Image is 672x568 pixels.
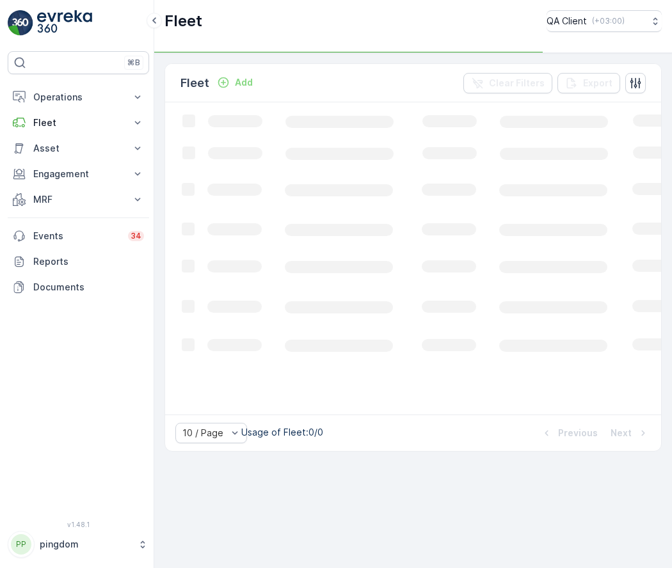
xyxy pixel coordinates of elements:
[37,10,92,36] img: logo_light-DOdMpM7g.png
[33,193,124,206] p: MRF
[8,187,149,212] button: MRF
[8,110,149,136] button: Fleet
[557,73,620,93] button: Export
[127,58,140,68] p: ⌘B
[8,521,149,528] span: v 1.48.1
[609,425,651,441] button: Next
[8,84,149,110] button: Operations
[463,73,552,93] button: Clear Filters
[33,116,124,129] p: Fleet
[8,136,149,161] button: Asset
[8,223,149,249] a: Events34
[33,168,124,180] p: Engagement
[33,281,144,294] p: Documents
[212,75,258,90] button: Add
[33,142,124,155] p: Asset
[558,427,598,439] p: Previous
[547,15,587,28] p: QA Client
[131,231,141,241] p: 34
[33,230,120,242] p: Events
[164,11,202,31] p: Fleet
[235,76,253,89] p: Add
[241,426,323,439] p: Usage of Fleet : 0/0
[539,425,599,441] button: Previous
[489,77,545,90] p: Clear Filters
[8,531,149,558] button: PPpingdom
[11,534,31,555] div: PP
[611,427,632,439] p: Next
[547,10,662,32] button: QA Client(+03:00)
[180,74,209,92] p: Fleet
[40,538,131,551] p: pingdom
[33,255,144,268] p: Reports
[33,91,124,104] p: Operations
[8,249,149,274] a: Reports
[8,10,33,36] img: logo
[8,274,149,300] a: Documents
[8,161,149,187] button: Engagement
[583,77,612,90] p: Export
[592,16,625,26] p: ( +03:00 )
